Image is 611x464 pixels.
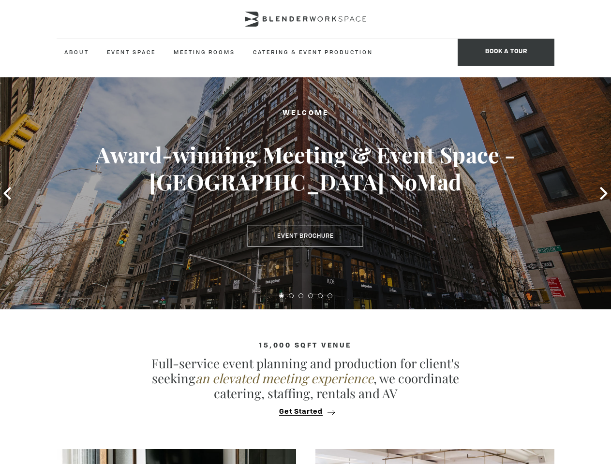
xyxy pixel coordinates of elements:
[30,107,581,119] h2: Welcome
[136,356,475,401] p: Full-service event planning and production for client's seeking , we coordinate catering, staffin...
[30,141,581,195] h3: Award-winning Meeting & Event Space - [GEOGRAPHIC_DATA] NoMad
[458,39,554,66] span: Book a tour
[279,408,323,416] span: Get Started
[245,39,381,65] a: Catering & Event Production
[195,370,373,387] em: an elevated meeting experience
[276,407,335,416] button: Get Started
[57,342,554,349] h4: 15,000 sqft venue
[248,225,363,247] a: Event Brochure
[99,39,164,65] a: Event Space
[166,39,243,65] a: Meeting Rooms
[57,39,97,65] a: About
